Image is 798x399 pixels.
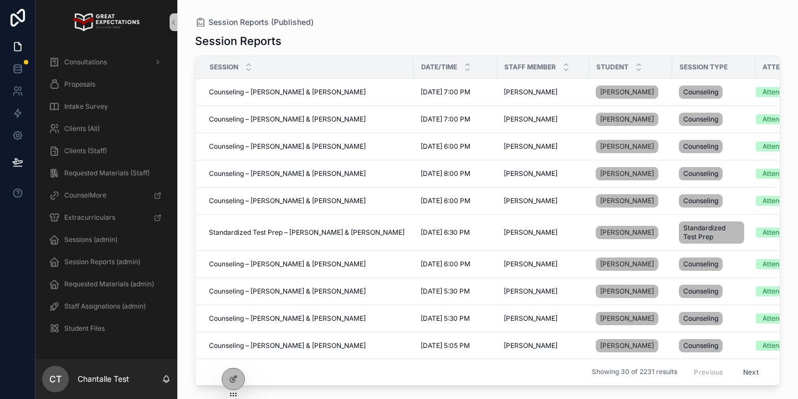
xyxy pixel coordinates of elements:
[763,228,791,238] div: Attended
[209,142,366,151] span: Counseling – [PERSON_NAME] & [PERSON_NAME]
[596,140,658,153] a: [PERSON_NAME]
[42,252,171,272] a: Session Reports (admin)
[504,287,557,296] span: [PERSON_NAME]
[421,196,470,205] span: [DATE] 6:00 PM
[64,124,100,133] span: Clients (All)
[421,142,490,151] a: [DATE] 6:00 PM
[596,83,666,101] a: [PERSON_NAME]
[735,363,766,381] button: Next
[596,282,666,300] a: [PERSON_NAME]
[600,341,654,350] span: [PERSON_NAME]
[763,169,791,179] div: Attended
[64,213,115,222] span: Extracurriculars
[421,287,490,296] a: [DATE] 5:30 PM
[421,314,490,323] a: [DATE] 5:30 PM
[763,314,791,324] div: Attended
[683,142,718,151] span: Counseling
[600,196,654,205] span: [PERSON_NAME]
[209,260,366,269] span: Counseling – [PERSON_NAME] & [PERSON_NAME]
[504,115,582,124] a: [PERSON_NAME]
[209,341,407,350] a: Counseling – [PERSON_NAME] & [PERSON_NAME]
[504,169,557,178] span: [PERSON_NAME]
[683,169,718,178] span: Counseling
[42,74,171,94] a: Proposals
[195,17,314,28] a: Session Reports (Published)
[64,280,154,289] span: Requested Materials (admin)
[504,287,582,296] a: [PERSON_NAME]
[596,110,666,128] a: [PERSON_NAME]
[42,97,171,117] a: Intake Survey
[208,17,314,28] span: Session Reports (Published)
[596,63,628,72] span: Student
[209,228,405,237] span: Standardized Test Prep – [PERSON_NAME] & [PERSON_NAME]
[42,274,171,294] a: Requested Materials (admin)
[504,228,557,237] span: [PERSON_NAME]
[421,115,490,124] a: [DATE] 7:00 PM
[504,142,582,151] a: [PERSON_NAME]
[64,102,108,111] span: Intake Survey
[49,372,62,386] span: CT
[421,88,470,97] span: [DATE] 7:00 PM
[209,88,407,97] a: Counseling – [PERSON_NAME] & [PERSON_NAME]
[195,33,282,49] h1: Session Reports
[42,230,171,250] a: Sessions (admin)
[763,259,791,269] div: Attended
[679,110,749,128] a: Counseling
[763,114,791,124] div: Attended
[683,115,718,124] span: Counseling
[64,169,150,178] span: Requested Materials (Staff)
[421,115,470,124] span: [DATE] 7:00 PM
[596,337,666,355] a: [PERSON_NAME]
[600,115,654,124] span: [PERSON_NAME]
[64,191,106,200] span: CounselMore
[209,314,366,323] span: Counseling – [PERSON_NAME] & [PERSON_NAME]
[209,63,238,72] span: Session
[421,314,470,323] span: [DATE] 5:30 PM
[42,296,171,316] a: Staff Assignations (admin)
[209,341,366,350] span: Counseling – [PERSON_NAME] & [PERSON_NAME]
[42,208,171,228] a: Extracurriculars
[73,13,139,31] img: App logo
[64,257,140,266] span: Session Reports (admin)
[683,314,718,323] span: Counseling
[64,80,95,89] span: Proposals
[78,373,129,385] p: Chantalle Test
[42,119,171,139] a: Clients (All)
[763,286,791,296] div: Attended
[42,141,171,161] a: Clients (Staff)
[209,228,407,237] a: Standardized Test Prep – [PERSON_NAME] & [PERSON_NAME]
[64,324,105,333] span: Student Files
[596,339,658,352] a: [PERSON_NAME]
[504,341,582,350] a: [PERSON_NAME]
[209,169,407,178] a: Counseling – [PERSON_NAME] & [PERSON_NAME]
[421,228,470,237] span: [DATE] 6:30 PM
[596,138,666,155] a: [PERSON_NAME]
[64,302,146,311] span: Staff Assignations (admin)
[600,228,654,237] span: [PERSON_NAME]
[42,319,171,339] a: Student Files
[209,196,407,205] a: Counseling – [PERSON_NAME] & [PERSON_NAME]
[763,87,791,97] div: Attended
[209,142,407,151] a: Counseling – [PERSON_NAME] & [PERSON_NAME]
[679,255,749,273] a: Counseling
[504,63,556,72] span: Staff Member
[64,147,107,155] span: Clients (Staff)
[504,314,557,323] span: [PERSON_NAME]
[42,185,171,205] a: CounselMore
[679,165,749,183] a: Counseling
[421,169,470,178] span: [DATE] 8:00 PM
[64,235,117,244] span: Sessions (admin)
[504,142,557,151] span: [PERSON_NAME]
[679,83,749,101] a: Counseling
[421,260,470,269] span: [DATE] 6:00 PM
[679,138,749,155] a: Counseling
[42,163,171,183] a: Requested Materials (Staff)
[679,310,749,327] a: Counseling
[504,196,557,205] span: [PERSON_NAME]
[763,142,791,151] div: Attended
[504,341,557,350] span: [PERSON_NAME]
[683,287,718,296] span: Counseling
[421,260,490,269] a: [DATE] 6:00 PM
[42,52,171,72] a: Consultations
[596,255,666,273] a: [PERSON_NAME]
